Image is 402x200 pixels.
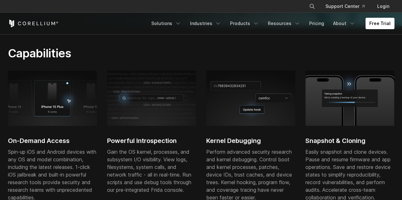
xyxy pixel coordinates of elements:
a: About [329,18,359,29]
h2: Kernel Debugging [206,136,295,145]
a: Login [372,1,394,12]
button: Search [306,1,318,12]
a: Solutions [147,18,185,29]
h2: On-Demand Access [8,136,97,145]
div: Navigation Menu [147,18,394,29]
a: Industries [186,18,225,29]
div: Gain the OS kernel, processes, and subsystem I/O visibility. View logs, filesystems, system calls... [107,148,196,194]
a: Pricing [305,18,328,29]
img: Kernel debugging, update hook [206,70,295,126]
h2: Snapshot & Cloning [305,136,394,145]
div: Navigation Menu [301,1,394,12]
h2: Capabilities [8,46,261,60]
a: Free Trial [365,18,394,29]
a: Products [226,18,263,29]
h2: Powerful Introspection [107,136,196,145]
a: Corellium Home [8,20,58,27]
a: Support Center [320,1,370,12]
img: Coding illustration [107,70,196,126]
a: Resources [264,18,304,29]
img: Process of taking snapshot and creating a backup of the iPhone virtual device. [305,70,394,126]
img: iPhone 15 Plus; 6 cores [8,70,97,126]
